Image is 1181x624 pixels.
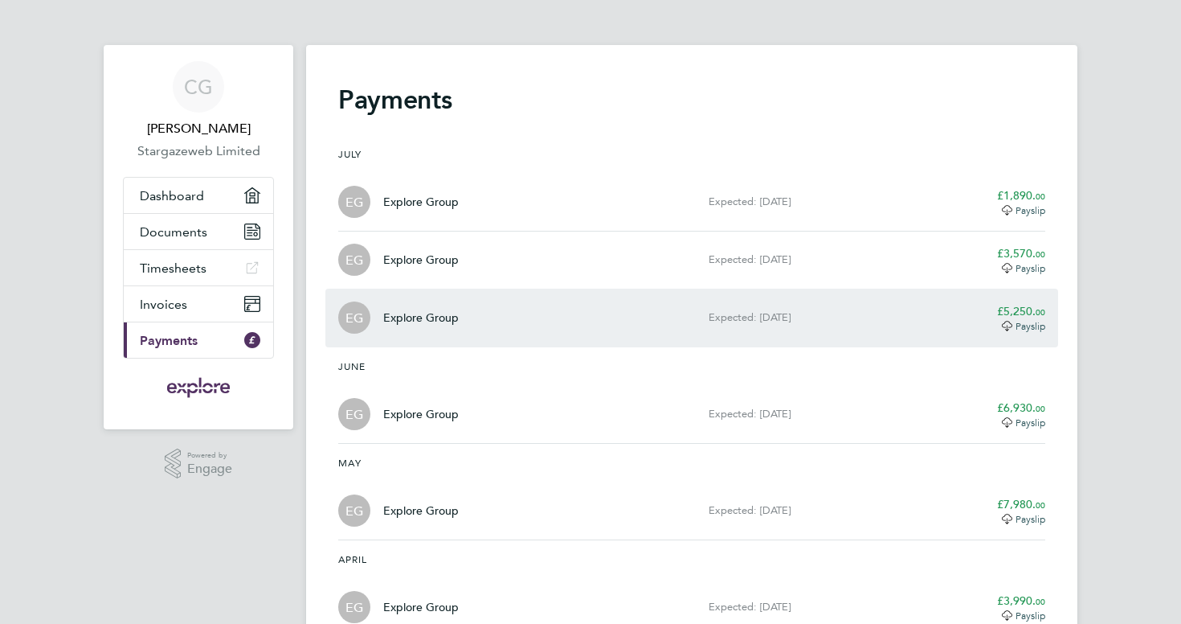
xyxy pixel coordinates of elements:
[165,449,233,479] a: Powered byEngage
[383,503,709,519] div: Explore Group
[187,462,232,476] span: Engage
[325,385,1058,444] a: EGExplore GroupExpected: [DATE]£6,930.00Payslip
[345,502,363,519] span: EG
[383,252,709,268] div: Explore Group
[383,194,709,210] div: Explore Group
[1036,306,1045,318] span: 00
[140,261,206,276] span: Timesheets
[1015,319,1045,332] span: Payslip
[123,142,274,161] a: Stargazeweb Limited
[123,61,274,138] a: CG[PERSON_NAME]
[997,304,1045,318] app-decimal: £5,250.
[124,286,273,322] a: Invoices
[325,231,1058,289] a: EGExplore GroupExpected: [DATE]£3,570.00Payslip
[124,214,273,249] a: Documents
[338,302,370,334] div: Explore Group
[1036,499,1045,511] span: 00
[332,540,374,579] h3: April
[709,253,926,266] div: Expected: [DATE]
[124,250,273,285] a: Timesheets
[166,375,232,400] img: exploregroup-logo-retina.png
[140,224,207,240] span: Documents
[383,310,709,326] div: Explore Group
[104,45,293,429] nav: Main navigation
[338,186,370,218] div: Explore Group
[345,598,363,616] span: EG
[338,84,1045,116] h2: Payments
[1015,203,1045,216] span: Payslip
[1036,595,1045,607] span: 00
[1015,416,1045,429] span: Payslip
[338,591,370,623] div: Explore Group
[709,601,926,614] div: Expected: [DATE]
[325,289,1058,347] a: EGExplore GroupExpected: [DATE]£5,250.00Payslip
[345,193,363,211] span: EG
[1015,261,1045,274] span: Payslip
[140,333,198,348] span: Payments
[1036,190,1045,202] span: 00
[383,406,709,422] div: Explore Group
[325,482,1058,540] a: EGExplore GroupExpected: [DATE]£7,980.00Payslip
[184,76,213,97] span: CG
[1015,512,1045,525] span: Payslip
[709,311,926,324] div: Expected: [DATE]
[709,195,926,208] div: Expected: [DATE]
[124,322,273,358] a: Payments
[332,135,368,174] h3: July
[140,297,187,312] span: Invoices
[332,444,368,482] h3: May
[1015,609,1045,622] span: Payslip
[140,188,204,203] span: Dashboard
[338,244,370,276] div: Explore Group
[997,497,1045,511] app-decimal: £7,980.
[187,449,232,462] span: Powered by
[1036,248,1045,260] span: 00
[1036,402,1045,414] span: 00
[338,495,370,527] div: Explore Group
[123,375,274,400] a: Go to home page
[709,504,926,517] div: Expected: [DATE]
[332,347,372,386] h3: June
[325,173,1058,232] a: EGExplore GroupExpected: [DATE]£1,890.00Payslip
[338,398,370,430] div: Explore Group
[997,593,1045,608] app-decimal: £3,990.
[383,599,709,615] div: Explore Group
[124,178,273,213] a: Dashboard
[345,251,363,269] span: EG
[709,408,926,421] div: Expected: [DATE]
[997,246,1045,261] app-decimal: £3,570.
[345,405,363,423] span: EG
[997,188,1045,203] app-decimal: £1,890.
[123,119,274,138] span: Csaba Guj
[997,400,1045,415] app-decimal: £6,930.
[345,309,363,326] span: EG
